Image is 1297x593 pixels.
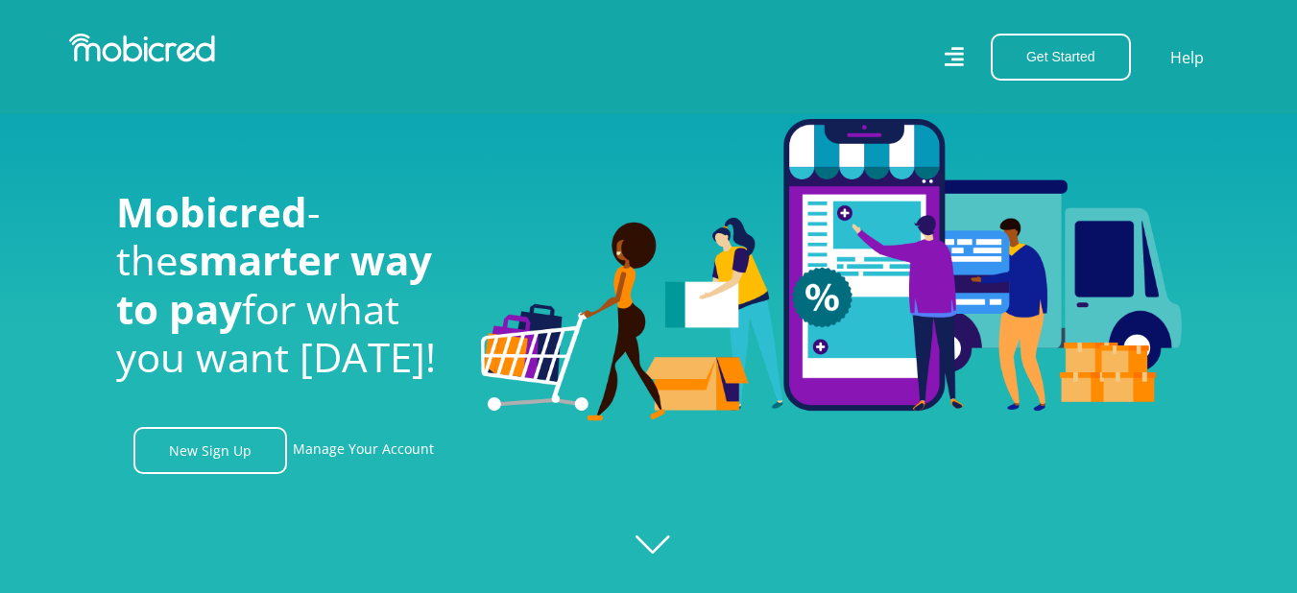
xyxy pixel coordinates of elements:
span: Mobicred [116,184,307,239]
a: Manage Your Account [293,427,434,474]
img: Mobicred [69,34,215,62]
a: New Sign Up [133,427,287,474]
span: smarter way to pay [116,232,432,335]
a: Help [1169,45,1205,70]
h1: - the for what you want [DATE]! [116,188,452,382]
img: Welcome to Mobicred [481,119,1182,422]
button: Get Started [991,34,1131,81]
